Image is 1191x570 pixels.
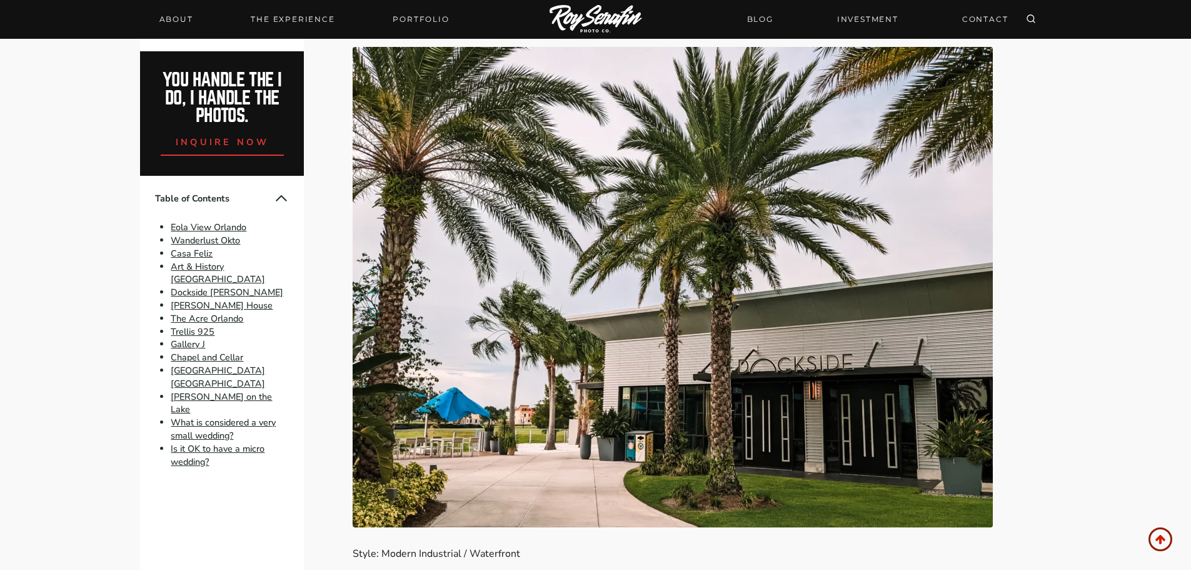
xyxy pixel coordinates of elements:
[243,11,342,28] a: THE EXPERIENCE
[171,299,273,312] a: [PERSON_NAME] House
[353,547,1037,561] p: Style: Modern Industrial / Waterfront
[1148,527,1172,551] a: Scroll to top
[140,176,304,483] nav: Table of Contents
[152,11,201,28] a: About
[171,416,276,442] a: What is considered a very small wedding?
[830,8,906,30] a: INVESTMENT
[1022,11,1040,28] button: View Search Form
[155,192,274,205] span: Table of Contents
[171,325,214,338] a: Trellis 925
[154,71,291,125] h2: You handle the i do, I handle the photos.
[740,8,1016,30] nav: Secondary Navigation
[171,338,205,351] a: Gallery J
[550,5,642,34] img: Logo of Roy Serafin Photo Co., featuring stylized text in white on a light background, representi...
[740,8,781,30] a: BLOG
[171,312,243,325] a: The Acre Orlando
[171,442,264,468] a: Is it OK to have a micro wedding?
[274,191,289,206] button: Collapse Table of Contents
[171,390,272,416] a: [PERSON_NAME] on the Lake
[176,136,269,148] span: inquire now
[171,364,265,390] a: [GEOGRAPHIC_DATA] [GEOGRAPHIC_DATA]
[161,125,284,156] a: inquire now
[171,247,213,260] a: Casa Feliz
[152,11,457,28] nav: Primary Navigation
[385,11,456,28] a: Portfolio
[171,260,265,286] a: Art & History [GEOGRAPHIC_DATA]
[171,221,246,233] a: Eola View Orlando
[353,47,993,527] img: Small Wedding Venues in Orlando, FL (Intimate & Micro Weddings) 5
[955,8,1016,30] a: CONTACT
[171,286,283,298] a: Dockside [PERSON_NAME]
[171,351,243,364] a: Chapel and Cellar
[171,234,240,247] a: Wanderlust Okto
